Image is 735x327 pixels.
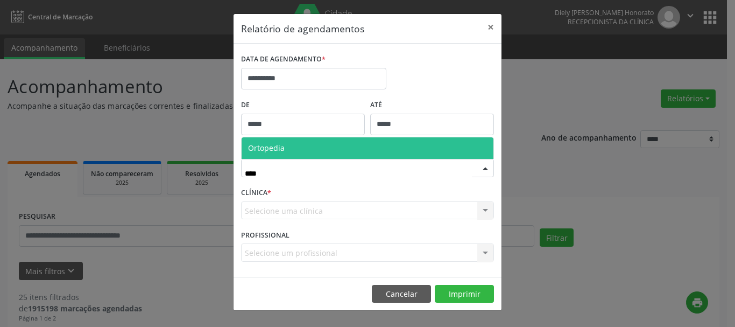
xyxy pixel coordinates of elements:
button: Close [480,14,501,40]
label: De [241,97,365,114]
button: Cancelar [372,285,431,303]
label: PROFISSIONAL [241,227,289,243]
button: Imprimir [435,285,494,303]
label: CLÍNICA [241,185,271,201]
h5: Relatório de agendamentos [241,22,364,36]
label: ATÉ [370,97,494,114]
span: Ortopedia [248,143,285,153]
label: DATA DE AGENDAMENTO [241,51,326,68]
